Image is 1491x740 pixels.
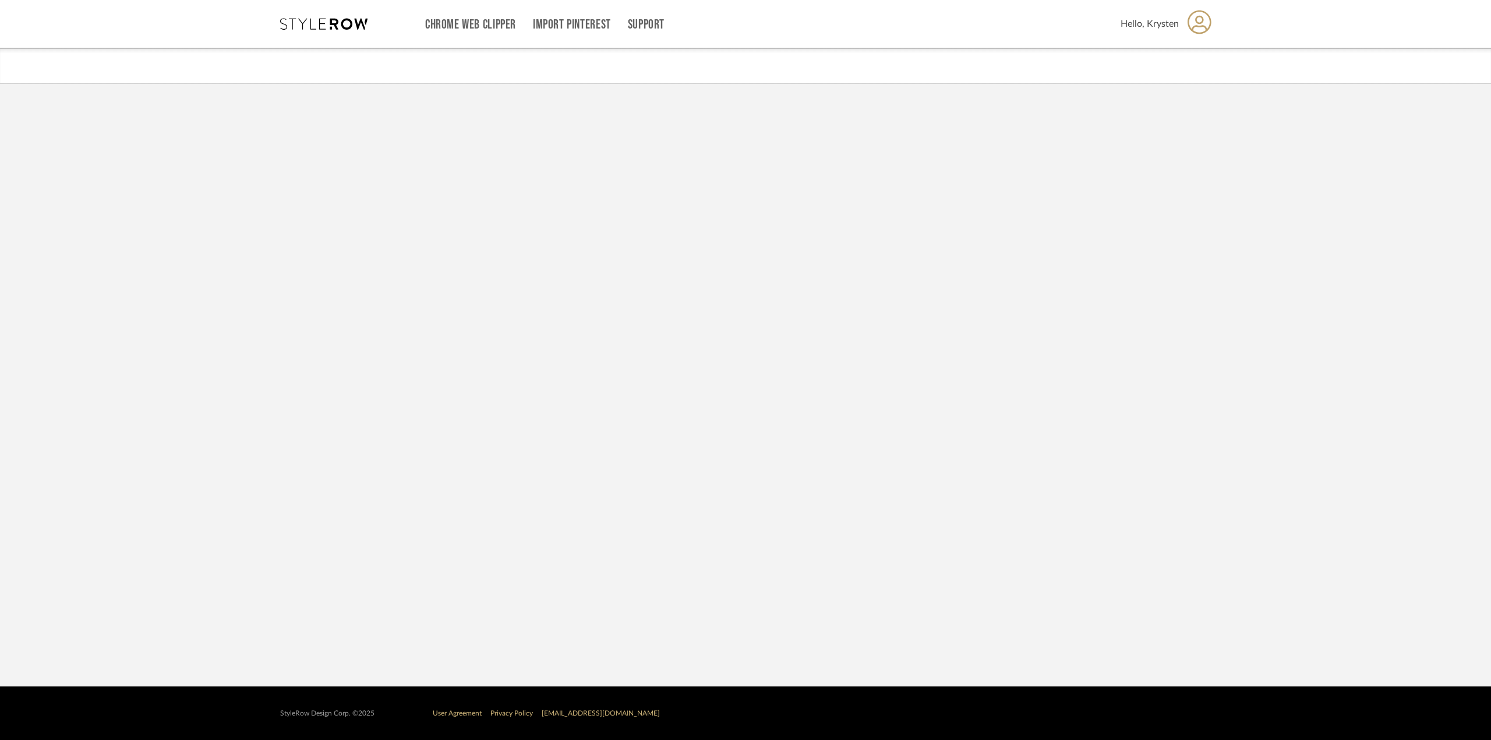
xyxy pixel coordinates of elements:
[533,20,611,30] a: Import Pinterest
[280,709,374,718] div: StyleRow Design Corp. ©2025
[628,20,665,30] a: Support
[490,710,533,717] a: Privacy Policy
[433,710,482,717] a: User Agreement
[542,710,660,717] a: [EMAIL_ADDRESS][DOMAIN_NAME]
[1121,17,1179,31] span: Hello, Krysten
[425,20,516,30] a: Chrome Web Clipper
